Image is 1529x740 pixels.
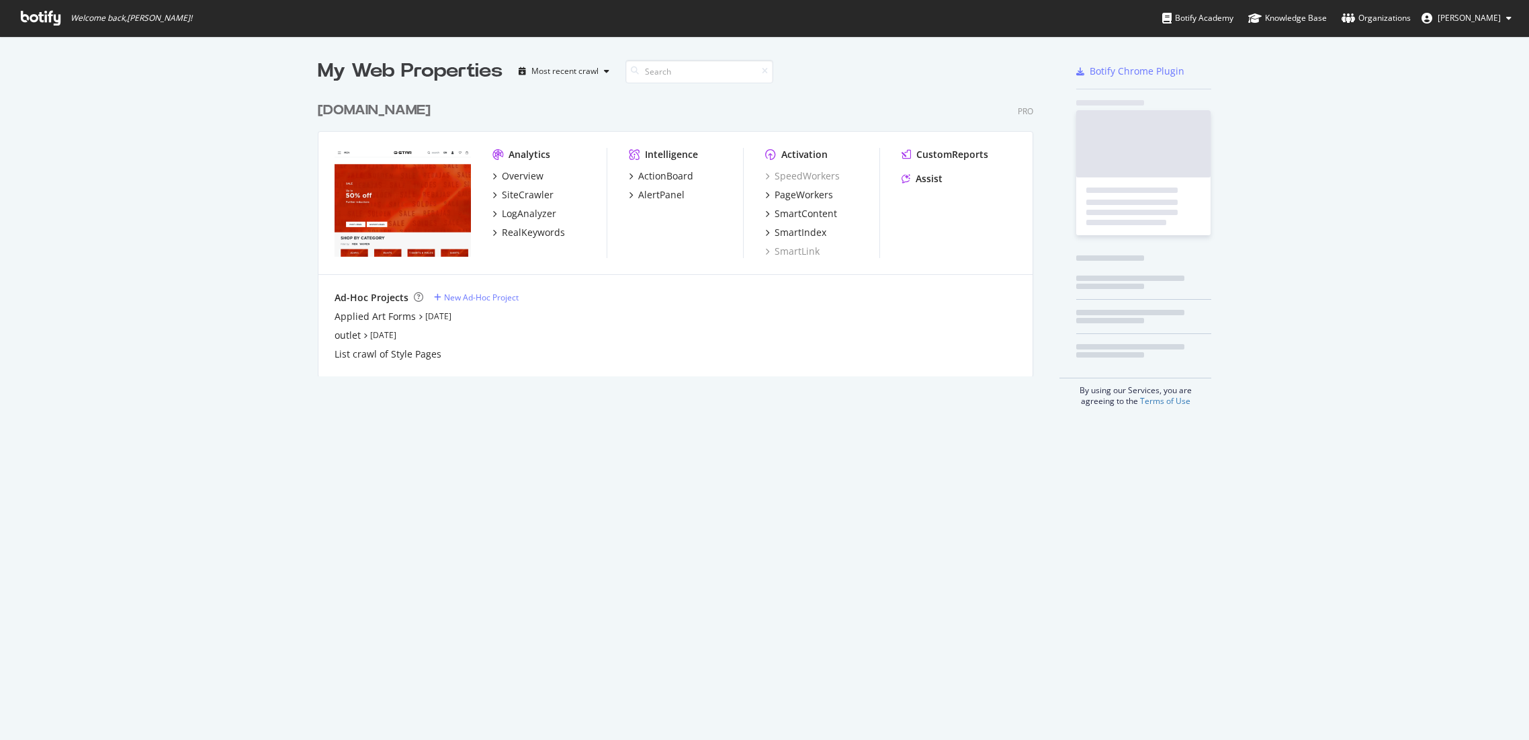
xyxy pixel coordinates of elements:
[502,188,554,202] div: SiteCrawler
[502,226,565,239] div: RealKeywords
[335,347,441,361] a: List crawl of Style Pages
[513,60,615,82] button: Most recent crawl
[775,188,833,202] div: PageWorkers
[1140,395,1190,407] a: Terms of Use
[1438,12,1501,24] span: Nadine Kraegeloh
[775,226,826,239] div: SmartIndex
[1411,7,1522,29] button: [PERSON_NAME]
[629,188,685,202] a: AlertPanel
[531,67,599,75] div: Most recent crawl
[765,188,833,202] a: PageWorkers
[1059,378,1211,407] div: By using our Services, you are agreeing to the
[765,226,826,239] a: SmartIndex
[638,169,693,183] div: ActionBoard
[502,207,556,220] div: LogAnalyzer
[1090,65,1184,78] div: Botify Chrome Plugin
[902,172,943,186] a: Assist
[765,207,837,220] a: SmartContent
[335,329,361,342] a: outlet
[425,311,451,322] a: [DATE]
[629,169,693,183] a: ActionBoard
[71,13,192,24] span: Welcome back, [PERSON_NAME] !
[645,148,698,161] div: Intelligence
[765,169,840,183] a: SpeedWorkers
[318,101,431,120] div: [DOMAIN_NAME]
[434,292,519,303] a: New Ad-Hoc Project
[775,207,837,220] div: SmartContent
[318,58,503,85] div: My Web Properties
[492,207,556,220] a: LogAnalyzer
[916,172,943,186] div: Assist
[318,85,1044,376] div: grid
[509,148,550,161] div: Analytics
[1076,65,1184,78] a: Botify Chrome Plugin
[902,148,988,161] a: CustomReports
[492,169,543,183] a: Overview
[335,291,408,304] div: Ad-Hoc Projects
[502,169,543,183] div: Overview
[916,148,988,161] div: CustomReports
[625,60,773,83] input: Search
[781,148,828,161] div: Activation
[492,226,565,239] a: RealKeywords
[1248,11,1327,25] div: Knowledge Base
[318,101,436,120] a: [DOMAIN_NAME]
[444,292,519,303] div: New Ad-Hoc Project
[1162,11,1233,25] div: Botify Academy
[765,245,820,258] a: SmartLink
[1342,11,1411,25] div: Organizations
[638,188,685,202] div: AlertPanel
[492,188,554,202] a: SiteCrawler
[370,329,396,341] a: [DATE]
[335,148,471,257] img: www.g-star.com
[335,310,416,323] a: Applied Art Forms
[1018,106,1033,117] div: Pro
